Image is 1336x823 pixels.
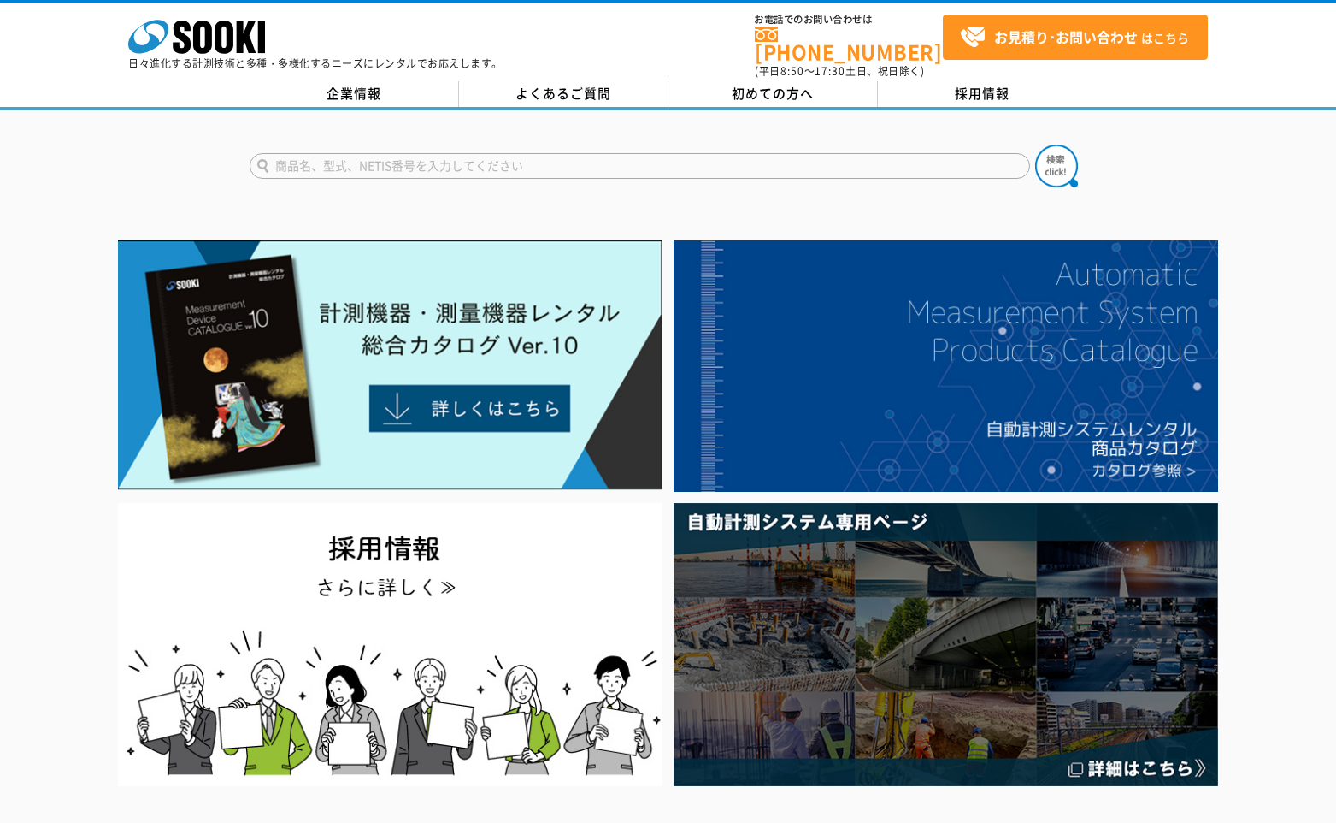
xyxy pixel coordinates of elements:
img: btn_search.png [1035,145,1078,187]
img: Catalog Ver10 [118,240,662,490]
span: はこちら [960,25,1189,50]
span: (平日 ～ 土日、祝日除く) [755,63,924,79]
a: よくあるご質問 [459,81,668,107]
a: [PHONE_NUMBER] [755,27,943,62]
span: 8:50 [780,63,804,79]
p: 日々進化する計測技術と多種・多様化するニーズにレンタルでお応えします。 [128,58,503,68]
span: お電話でのお問い合わせは [755,15,943,25]
img: 自動計測システムカタログ [674,240,1218,492]
input: 商品名、型式、NETIS番号を入力してください [250,153,1030,179]
a: 採用情報 [878,81,1087,107]
strong: お見積り･お問い合わせ [994,27,1138,47]
span: 17:30 [815,63,845,79]
a: 初めての方へ [668,81,878,107]
a: 企業情報 [250,81,459,107]
img: SOOKI recruit [118,503,662,786]
span: 初めての方へ [732,84,814,103]
img: 自動計測システム専用ページ [674,503,1218,786]
a: お見積り･お問い合わせはこちら [943,15,1208,60]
